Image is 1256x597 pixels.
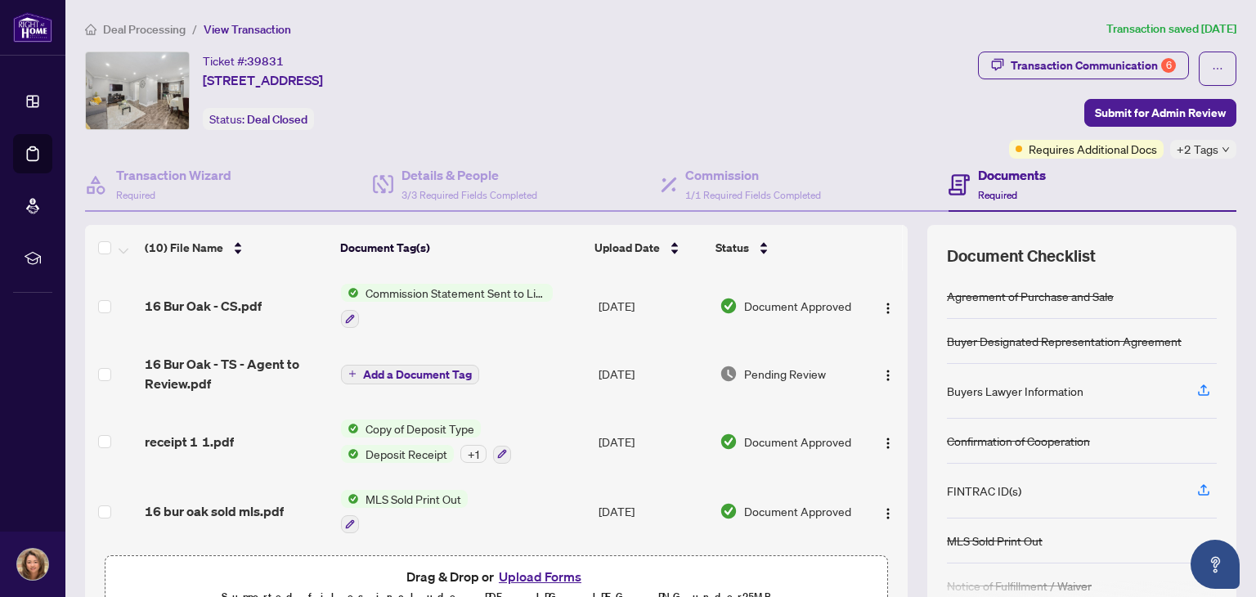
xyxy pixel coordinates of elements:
div: FINTRAC ID(s) [947,482,1021,500]
span: Document Approved [744,297,851,315]
span: MLS Sold Print Out [359,490,468,508]
article: Transaction saved [DATE] [1106,20,1236,38]
th: Document Tag(s) [334,225,589,271]
img: logo [13,12,52,43]
span: 1/1 Required Fields Completed [685,189,821,201]
th: (10) File Name [138,225,334,271]
img: Status Icon [341,490,359,508]
button: Status IconCommission Statement Sent to Listing Brokerage [341,284,553,328]
span: Pending Review [744,365,826,383]
img: Logo [881,302,895,315]
th: Upload Date [588,225,709,271]
img: Document Status [720,365,738,383]
img: Document Status [720,502,738,520]
button: Add a Document Tag [341,365,479,384]
td: [DATE] [592,271,713,341]
div: Transaction Communication [1011,52,1176,79]
img: Status Icon [341,445,359,463]
div: Status: [203,108,314,130]
span: 16 bur oak sold mls.pdf [145,501,284,521]
span: receipt 1 1.pdf [145,432,234,451]
td: [DATE] [592,341,713,406]
div: MLS Sold Print Out [947,532,1043,550]
span: 3/3 Required Fields Completed [401,189,537,201]
div: Notice of Fulfillment / Waiver [947,577,1092,595]
button: Upload Forms [494,566,586,587]
div: + 1 [460,445,487,463]
h4: Transaction Wizard [116,165,231,185]
button: Logo [875,361,901,387]
img: IMG-W12166294_1.jpg [86,52,189,129]
span: 16 Bur Oak - CS.pdf [145,296,262,316]
span: Commission Statement Sent to Listing Brokerage [359,284,553,302]
img: Logo [881,369,895,382]
h4: Documents [978,165,1046,185]
img: Document Status [720,297,738,315]
span: Required [978,189,1017,201]
img: Document Status [720,433,738,451]
span: [STREET_ADDRESS] [203,70,323,90]
span: Drag & Drop or [406,566,586,587]
button: Logo [875,498,901,524]
div: Buyers Lawyer Information [947,382,1083,400]
span: Document Approved [744,502,851,520]
button: Logo [875,293,901,319]
button: Submit for Admin Review [1084,99,1236,127]
span: home [85,24,96,35]
button: Open asap [1191,540,1240,589]
div: Confirmation of Cooperation [947,432,1090,450]
button: Logo [875,429,901,455]
span: ellipsis [1212,63,1223,74]
span: Deposit Receipt [359,445,454,463]
img: Logo [881,507,895,520]
th: Status [709,225,859,271]
span: Submit for Admin Review [1095,100,1226,126]
div: Agreement of Purchase and Sale [947,287,1114,305]
span: 39831 [247,54,284,69]
img: Profile Icon [17,549,48,580]
span: Requires Additional Docs [1029,140,1157,158]
span: Upload Date [594,239,660,257]
div: Buyer Designated Representation Agreement [947,332,1182,350]
img: Status Icon [341,420,359,438]
img: Status Icon [341,284,359,302]
span: View Transaction [204,22,291,37]
li: / [192,20,197,38]
span: Document Approved [744,433,851,451]
span: Deal Closed [247,112,307,127]
button: Transaction Communication6 [978,52,1189,79]
span: Deal Processing [103,22,186,37]
td: [DATE] [592,406,713,477]
span: Status [715,239,749,257]
h4: Commission [685,165,821,185]
img: Logo [881,437,895,450]
div: 6 [1161,58,1176,73]
td: [DATE] [592,477,713,547]
span: Document Checklist [947,245,1096,267]
div: Ticket #: [203,52,284,70]
span: (10) File Name [145,239,223,257]
span: down [1222,146,1230,154]
h4: Details & People [401,165,537,185]
span: +2 Tags [1177,140,1218,159]
span: Add a Document Tag [363,369,472,380]
button: Add a Document Tag [341,363,479,384]
span: 16 Bur Oak - TS - Agent to Review.pdf [145,354,328,393]
button: Status IconMLS Sold Print Out [341,490,468,534]
span: plus [348,370,357,378]
button: Status IconCopy of Deposit TypeStatus IconDeposit Receipt+1 [341,420,511,464]
span: Copy of Deposit Type [359,420,481,438]
span: Required [116,189,155,201]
